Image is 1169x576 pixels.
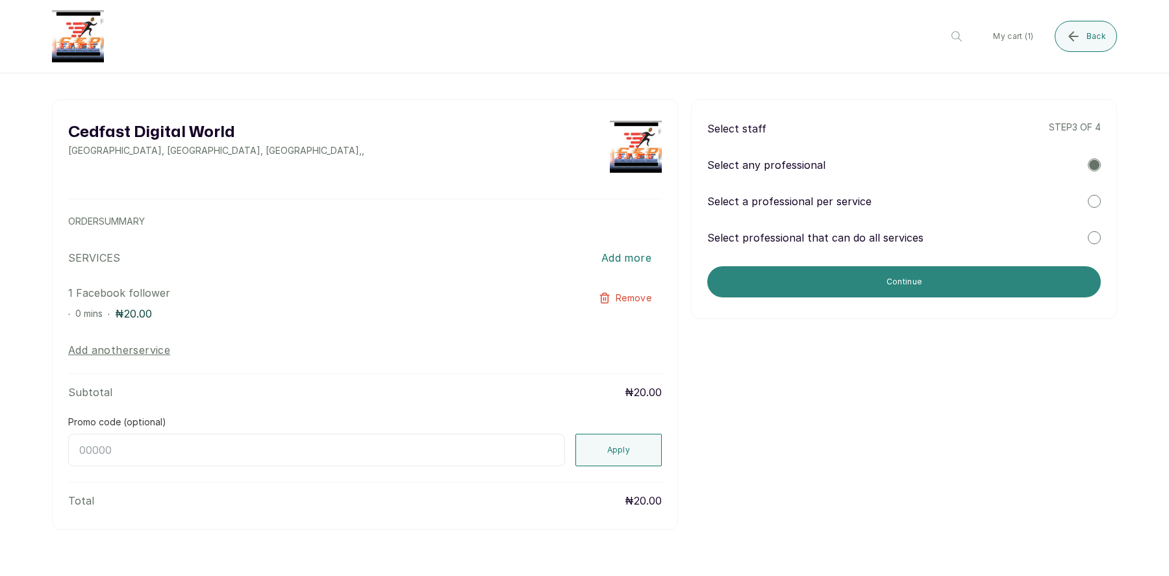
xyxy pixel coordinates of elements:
p: Total [68,493,94,508]
button: Continue [707,266,1101,297]
img: business logo [52,10,104,62]
button: Apply [575,434,662,466]
p: Select any professional [707,157,825,173]
p: ORDER SUMMARY [68,215,662,228]
span: Back [1087,31,1106,42]
span: 0 mins [75,308,103,319]
p: Select a professional per service [707,194,872,209]
span: Remove [616,292,651,305]
p: ₦20.00 [625,493,662,508]
p: ₦20.00 [625,384,662,400]
button: My cart (1) [983,21,1044,52]
img: business logo [610,121,662,173]
button: Add more [591,244,662,272]
button: Add anotherservice [68,342,170,358]
p: Subtotal [68,384,112,400]
p: Select staff [707,121,766,136]
p: SERVICES [68,250,120,266]
h2: Cedfast Digital World [68,121,364,144]
label: Promo code (optional) [68,416,166,429]
p: 1 Facebook follower [68,285,543,301]
div: · · [68,306,543,321]
p: [GEOGRAPHIC_DATA], [GEOGRAPHIC_DATA], [GEOGRAPHIC_DATA] , , [68,144,364,157]
input: 00000 [68,434,565,466]
button: Remove [588,285,662,311]
p: Select professional that can do all services [707,230,924,245]
p: step 3 of 4 [1049,121,1101,136]
button: Back [1055,21,1117,52]
p: ₦20.00 [115,306,152,321]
